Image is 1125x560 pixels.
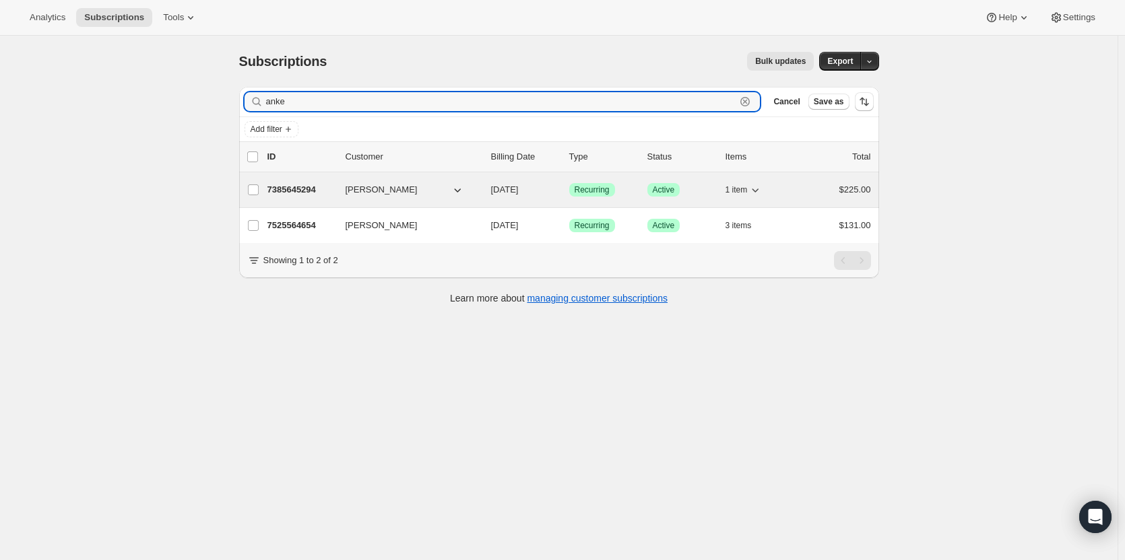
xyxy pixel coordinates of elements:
[827,56,853,67] span: Export
[726,184,748,195] span: 1 item
[267,219,335,232] p: 7525564654
[647,150,715,164] p: Status
[808,94,849,110] button: Save as
[76,8,152,27] button: Subscriptions
[30,12,65,23] span: Analytics
[747,52,814,71] button: Bulk updates
[450,291,668,305] p: Learn more about
[251,124,282,135] span: Add filter
[726,216,767,235] button: 3 items
[163,12,184,23] span: Tools
[726,150,793,164] div: Items
[977,8,1038,27] button: Help
[337,215,472,236] button: [PERSON_NAME]
[653,220,675,231] span: Active
[768,94,805,110] button: Cancel
[575,184,610,195] span: Recurring
[346,150,480,164] p: Customer
[726,220,752,231] span: 3 items
[814,96,844,107] span: Save as
[267,183,335,197] p: 7385645294
[773,96,800,107] span: Cancel
[819,52,861,71] button: Export
[527,293,668,304] a: managing customer subscriptions
[491,220,519,230] span: [DATE]
[266,92,736,111] input: Filter subscribers
[852,150,870,164] p: Total
[834,251,871,270] nav: Pagination
[1079,501,1112,533] div: Open Intercom Messenger
[491,150,558,164] p: Billing Date
[84,12,144,23] span: Subscriptions
[22,8,73,27] button: Analytics
[337,179,472,201] button: [PERSON_NAME]
[839,184,871,195] span: $225.00
[1063,12,1095,23] span: Settings
[998,12,1017,23] span: Help
[346,183,418,197] span: [PERSON_NAME]
[267,180,871,199] div: 7385645294[PERSON_NAME][DATE]SuccessRecurringSuccessActive1 item$225.00
[855,92,874,111] button: Sort the results
[738,95,752,108] button: Clear
[155,8,205,27] button: Tools
[569,150,637,164] div: Type
[346,219,418,232] span: [PERSON_NAME]
[1041,8,1103,27] button: Settings
[267,150,335,164] p: ID
[491,184,519,195] span: [DATE]
[245,121,298,137] button: Add filter
[575,220,610,231] span: Recurring
[267,216,871,235] div: 7525564654[PERSON_NAME][DATE]SuccessRecurringSuccessActive3 items$131.00
[755,56,806,67] span: Bulk updates
[726,180,763,199] button: 1 item
[653,184,675,195] span: Active
[239,54,327,69] span: Subscriptions
[263,254,338,267] p: Showing 1 to 2 of 2
[839,220,871,230] span: $131.00
[267,150,871,164] div: IDCustomerBilling DateTypeStatusItemsTotal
